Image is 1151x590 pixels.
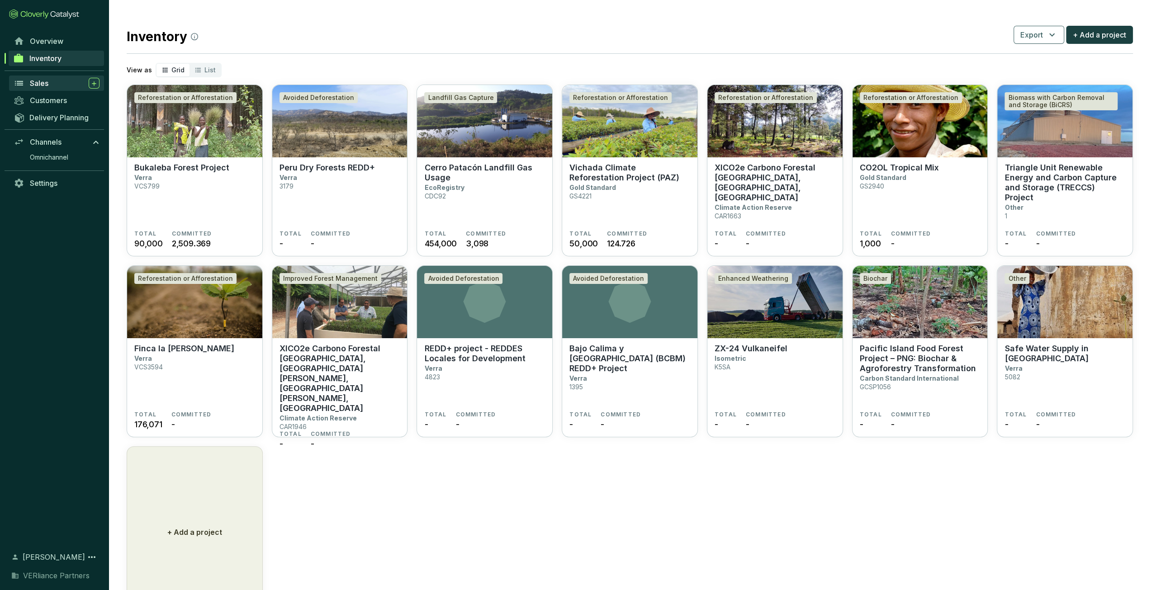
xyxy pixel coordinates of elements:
[279,163,375,173] p: Peru Dry Forests REDD+
[171,411,212,418] span: COMMITTED
[311,430,351,438] span: COMMITTED
[1066,26,1133,44] button: + Add a project
[279,237,283,250] span: -
[424,364,442,372] p: Verra
[1004,418,1008,430] span: -
[29,54,62,63] span: Inventory
[997,85,1133,256] a: Triangle Unit Renewable Energy and Carbon Capture and Storage (TRECCS) ProjectBiomass with Carbon...
[424,273,502,284] div: Avoided Deforestation
[156,63,222,77] div: segmented control
[715,92,817,103] div: Reforestation or Afforestation
[569,411,592,418] span: TOTAL
[607,230,647,237] span: COMMITTED
[1004,273,1029,284] div: Other
[715,230,737,237] span: TOTAL
[424,192,445,200] p: CDC92
[134,230,156,237] span: TOTAL
[860,273,891,284] div: Biochar
[1036,418,1039,430] span: -
[1020,29,1043,40] span: Export
[127,85,263,256] a: Bukaleba Forest ProjectReforestation or AfforestationBukaleba Forest ProjectVerraVCS799TOTAL90,00...
[279,344,400,413] p: XICO2e Carbono Forestal [GEOGRAPHIC_DATA], [GEOGRAPHIC_DATA][PERSON_NAME], [GEOGRAPHIC_DATA][PERS...
[134,92,237,103] div: Reforestation or Afforestation
[134,354,152,362] p: Verra
[134,174,152,181] p: Verra
[1036,237,1039,250] span: -
[569,374,587,382] p: Verra
[424,373,440,381] p: 4823
[707,266,843,338] img: ZX-24 Vulkaneifel
[1073,29,1126,40] span: + Add a project
[569,230,592,237] span: TOTAL
[569,418,573,430] span: -
[715,163,835,203] p: XICO2e Carbono Forestal [GEOGRAPHIC_DATA], [GEOGRAPHIC_DATA], [GEOGRAPHIC_DATA]
[279,414,357,422] p: Climate Action Reserve
[127,66,152,75] p: View as
[853,85,988,157] img: CO2OL Tropical Mix
[707,265,843,437] a: ZX-24 VulkaneifelEnhanced WeatheringZX-24 VulkaneifelIsometricK5SATOTAL-COMMITTED-
[172,237,211,250] span: 2,509.369
[272,85,407,157] img: Peru Dry Forests REDD+
[860,230,882,237] span: TOTAL
[746,411,786,418] span: COMMITTED
[127,27,198,46] h2: Inventory
[417,85,552,157] img: Cerro Patacón Landfill Gas Usage
[852,265,988,437] a: Pacific Island Food Forest Project – PNG: Biochar & Agroforestry TransformationBiocharPacific Isl...
[860,344,980,373] p: Pacific Island Food Forest Project – PNG: Biochar & Agroforestry Transformation
[715,344,787,354] p: ZX-24 Vulkaneifel
[9,134,104,150] a: Channels
[997,85,1132,157] img: Triangle Unit Renewable Energy and Carbon Capture and Storage (TRECCS) Project
[127,266,262,338] img: Finca la Paz II
[746,230,786,237] span: COMMITTED
[569,163,690,183] p: Vichada Climate Reforestation Project (PAZ)
[707,85,843,256] a: XICO2e Carbono Forestal Ejido Pueblo Nuevo, Durango, MéxicoReforestation or AfforestationXICO2e C...
[9,33,104,49] a: Overview
[707,85,843,157] img: XICO2e Carbono Forestal Ejido Pueblo Nuevo, Durango, México
[134,418,162,430] span: 176,071
[279,174,297,181] p: Verra
[1004,364,1022,372] p: Verra
[1004,163,1125,203] p: Triangle Unit Renewable Energy and Carbon Capture and Storage (TRECCS) Project
[1004,230,1027,237] span: TOTAL
[715,273,792,284] div: Enhanced Weathering
[1014,26,1064,44] button: Export
[891,237,895,250] span: -
[167,527,222,538] p: + Add a project
[860,174,906,181] p: Gold Standard
[424,230,446,237] span: TOTAL
[30,179,57,188] span: Settings
[23,570,90,581] span: VERliance Partners
[204,66,216,74] span: List
[860,383,891,391] p: GCSP1056
[424,411,446,418] span: TOTAL
[30,153,68,162] span: Omnichannel
[715,203,792,211] p: Climate Action Reserve
[1036,230,1076,237] span: COMMITTED
[1004,92,1118,110] div: Biomass with Carbon Removal and Storage (BiCRS)
[134,273,237,284] div: Reforestation or Afforestation
[1004,212,1007,220] p: 1
[860,418,863,430] span: -
[424,237,457,250] span: 454,000
[860,411,882,418] span: TOTAL
[1004,237,1008,250] span: -
[9,110,104,125] a: Delivery Planning
[891,230,931,237] span: COMMITTED
[127,85,262,157] img: Bukaleba Forest Project
[860,92,962,103] div: Reforestation or Afforestation
[279,423,307,430] p: CAR1946
[715,363,730,371] p: K5SA
[562,85,697,157] img: Vichada Climate Reforestation Project (PAZ)
[272,266,407,338] img: XICO2e Carbono Forestal Ejido Noh Bec, Municipio de Felipe Carrillo Puerto, Estado de Quintana Ro...
[562,265,698,437] a: Avoided DeforestationBajo Calima y [GEOGRAPHIC_DATA] (BCBM) REDD+ ProjectVerra1395TOTAL-COMMITTED-
[417,85,553,256] a: Cerro Patacón Landfill Gas UsageLandfill Gas CaptureCerro Patacón Landfill Gas UsageEcoRegistryCD...
[272,265,408,437] a: XICO2e Carbono Forestal Ejido Noh Bec, Municipio de Felipe Carrillo Puerto, Estado de Quintana Ro...
[860,182,884,190] p: GS2940
[172,230,212,237] span: COMMITTED
[272,85,408,256] a: Peru Dry Forests REDD+Avoided DeforestationPeru Dry Forests REDD+Verra3179TOTAL-COMMITTED-
[30,96,67,105] span: Customers
[279,230,302,237] span: TOTAL
[424,344,545,363] p: REDD+ project - REDDES Locales for Development
[455,411,496,418] span: COMMITTED
[569,273,648,284] div: Avoided Deforestation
